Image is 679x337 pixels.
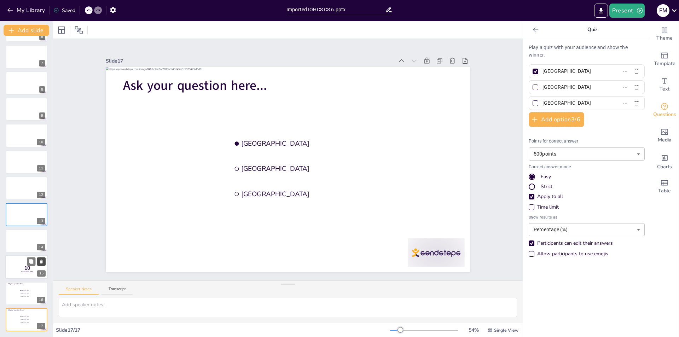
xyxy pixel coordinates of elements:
[529,204,645,211] div: Time limit
[59,287,99,295] button: Speaker Notes
[6,45,47,68] div: 7
[37,257,46,266] button: Delete Slide
[657,163,672,171] span: Charts
[21,271,33,273] span: Countdown - title
[542,66,608,76] input: Option 1
[529,223,645,236] div: Percentage (%)
[6,150,47,174] div: 11
[56,24,67,36] div: Layout
[8,283,24,285] span: Ask your question here...
[37,218,45,224] div: 13
[37,297,45,303] div: 16
[650,47,679,72] div: Add ready made slides
[658,136,672,144] span: Media
[228,145,347,276] span: [GEOGRAPHIC_DATA]
[39,60,45,66] div: 7
[529,183,645,190] div: Strict
[594,4,608,18] button: Export to PowerPoint
[4,25,49,36] button: Add slide
[657,4,669,17] div: F M
[6,203,47,226] div: 13
[650,123,679,149] div: Add images, graphics, shapes or video
[537,204,559,211] div: Time limit
[529,44,645,59] p: Play a quiz with your audience and show the winner.
[650,72,679,98] div: Add text boxes
[21,322,41,323] span: [GEOGRAPHIC_DATA]
[75,26,83,34] span: Position
[246,128,366,259] span: [GEOGRAPHIC_DATA]
[56,327,390,333] div: Slide 17 / 17
[6,282,47,305] div: 16
[542,98,608,108] input: Option 3
[5,5,48,16] button: My Library
[8,309,24,311] span: Ask your question here...
[21,290,41,291] span: [GEOGRAPHIC_DATA]
[6,98,47,121] div: 9
[6,124,47,147] div: 10
[37,139,45,145] div: 10
[529,173,645,180] div: Easy
[6,176,47,200] div: 12
[21,296,41,297] span: [GEOGRAPHIC_DATA]
[656,34,673,42] span: Theme
[53,7,75,14] div: Saved
[529,193,645,200] div: Apply to all
[27,257,35,266] button: Duplicate Slide
[39,112,45,119] div: 9
[654,60,675,68] span: Template
[6,229,47,252] div: 14
[658,187,671,195] span: Table
[37,165,45,172] div: 11
[541,183,552,190] div: Strict
[537,250,608,257] div: Allow participants to use emojis
[465,327,482,333] div: 54 %
[650,174,679,199] div: Add a table
[101,287,133,295] button: Transcript
[650,98,679,123] div: Get real-time input from your audience
[265,111,385,243] span: [GEOGRAPHIC_DATA]
[21,316,41,317] span: [GEOGRAPHIC_DATA]
[660,85,669,93] span: Text
[609,4,645,18] button: Present
[39,34,45,40] div: 6
[529,138,645,145] p: Points for correct answer
[541,173,551,180] div: Easy
[286,5,385,15] input: Insert title
[542,82,608,92] input: Option 2
[21,293,41,294] span: [GEOGRAPHIC_DATA]
[6,71,47,95] div: 8
[529,240,613,247] div: Participants can edit their answers
[529,164,645,170] p: Correct answer mode
[529,147,645,161] div: 500 points
[24,264,30,272] span: 10
[657,4,669,18] button: F M
[6,308,47,331] div: 17
[5,255,48,279] div: 15
[650,149,679,174] div: Add charts and graphs
[37,244,45,250] div: 14
[39,86,45,93] div: 8
[537,240,613,247] div: Participants can edit their answers
[650,21,679,47] div: Change the overall theme
[37,271,46,277] div: 15
[529,250,608,257] div: Allow participants to use emojis
[537,193,563,200] div: Apply to all
[653,111,676,118] span: Questions
[541,21,643,38] p: Quiz
[37,192,45,198] div: 12
[529,214,645,220] span: Show results as
[21,319,41,320] span: [GEOGRAPHIC_DATA]
[529,112,584,127] button: Add option3/6
[37,323,45,329] div: 17
[494,327,518,333] span: Single View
